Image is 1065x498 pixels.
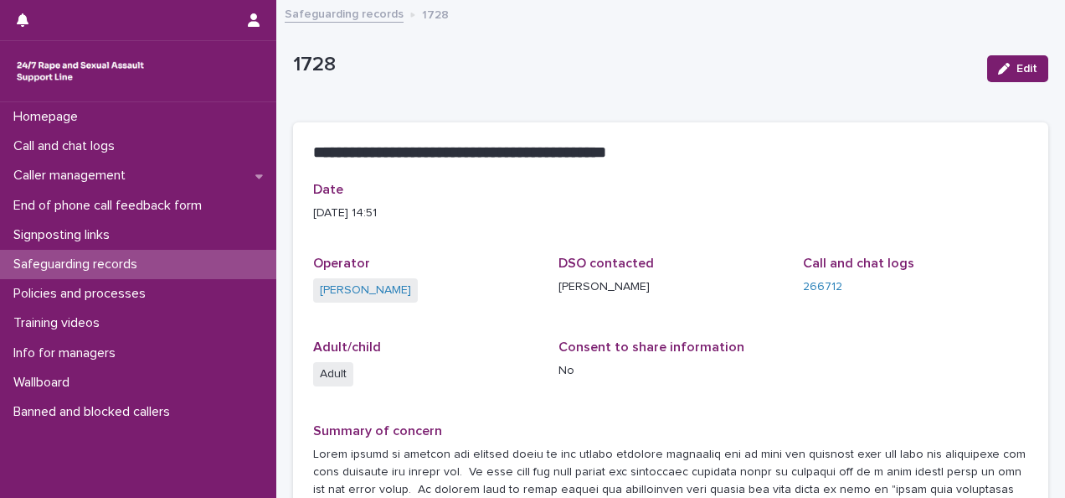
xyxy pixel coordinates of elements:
p: Wallboard [7,375,83,391]
p: Signposting links [7,227,123,243]
span: Consent to share information [558,340,744,354]
span: Edit [1016,63,1037,75]
span: Adult [313,362,353,386]
p: Caller management [7,168,139,184]
p: Banned and blocked callers [7,404,183,420]
span: Date [313,183,343,196]
p: [PERSON_NAME] [558,278,784,296]
p: Call and chat logs [7,138,128,154]
a: [PERSON_NAME] [320,282,411,299]
button: Edit [987,55,1048,82]
span: Adult/child [313,340,381,354]
img: rhQMoQhaT3yELyF149Cw [13,54,147,88]
p: Info for managers [7,345,129,361]
p: Policies and processes [7,286,159,302]
p: 1728 [422,4,449,23]
p: Homepage [7,109,91,125]
p: Training videos [7,315,113,331]
p: Safeguarding records [7,257,151,272]
span: Operator [313,257,370,270]
a: 266712 [803,278,842,296]
p: End of phone call feedback form [7,198,215,214]
span: Call and chat logs [803,257,914,270]
p: [DATE] 14:51 [313,205,1028,222]
a: Safeguarding records [285,3,404,23]
span: DSO contacted [558,257,654,270]
span: Summary of concern [313,424,442,438]
p: No [558,362,784,380]
p: 1728 [293,53,974,77]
